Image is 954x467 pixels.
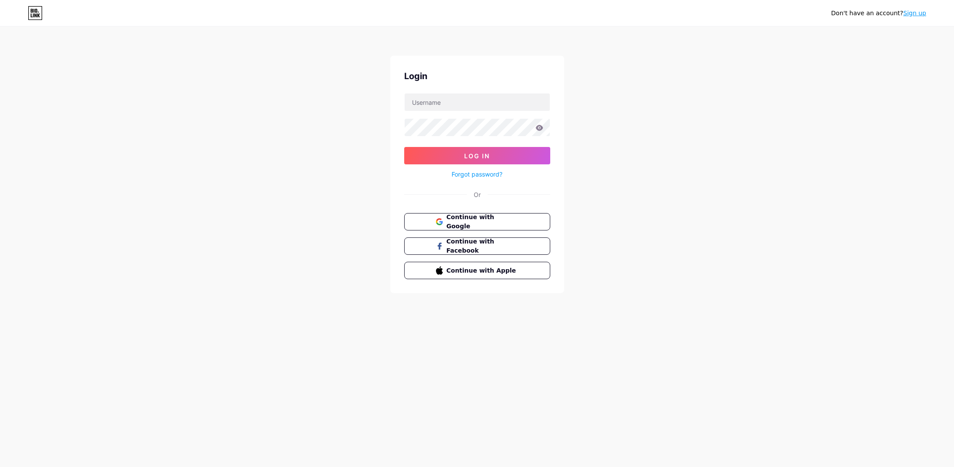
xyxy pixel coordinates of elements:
[404,147,550,164] button: Log In
[452,170,502,179] a: Forgot password?
[404,70,550,83] div: Login
[831,9,926,18] div: Don't have an account?
[446,213,518,231] span: Continue with Google
[903,10,926,17] a: Sign up
[474,190,481,199] div: Or
[404,262,550,279] button: Continue with Apple
[464,152,490,160] span: Log In
[446,266,518,275] span: Continue with Apple
[446,237,518,255] span: Continue with Facebook
[404,213,550,230] button: Continue with Google
[404,237,550,255] button: Continue with Facebook
[405,93,550,111] input: Username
